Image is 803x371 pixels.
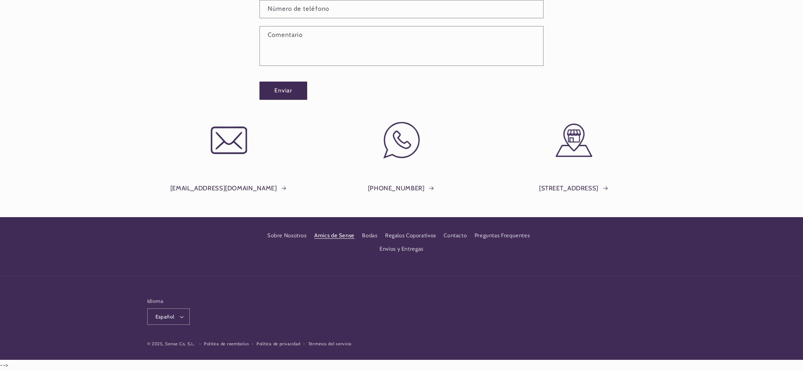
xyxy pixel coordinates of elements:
[308,340,352,348] a: Términos del servicio
[444,229,467,242] a: Contacto
[147,341,195,346] small: © 2025, Sense Co, S.L.
[147,297,190,305] h2: Idioma
[204,340,249,348] a: Política de reembolso
[380,242,423,256] a: Envíos y Entregas
[170,183,287,194] a: [EMAIL_ADDRESS][DOMAIN_NAME]
[368,183,435,194] a: [PHONE_NUMBER]
[539,183,609,194] a: [STREET_ADDRESS]
[385,229,436,242] a: Regalos Coporativos
[259,82,307,100] button: Enviar
[314,229,355,242] a: Amics de Sense
[475,229,530,242] a: Preguntas Frequentes
[267,231,307,242] a: Sobre Nosotros
[147,308,190,325] button: Español
[256,340,300,348] a: Política de privacidad
[155,313,174,320] span: Español
[362,229,377,242] a: Bodas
